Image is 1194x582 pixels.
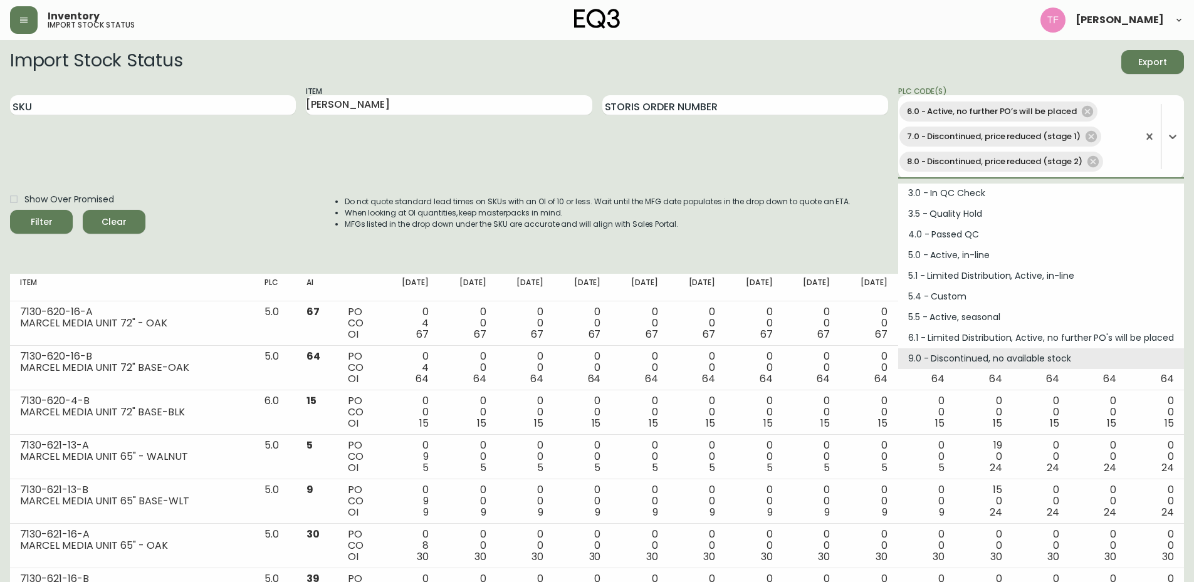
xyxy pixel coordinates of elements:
[763,416,773,430] span: 15
[563,351,600,385] div: 0 0
[474,327,486,341] span: 67
[1104,549,1116,564] span: 30
[1079,529,1116,563] div: 0 0
[1136,484,1174,518] div: 0 0
[993,416,1002,430] span: 15
[899,105,1084,118] span: 6.0 - Active, no further PO’s will be placed
[678,440,715,474] div: 0 0
[537,460,543,475] span: 5
[348,505,359,519] span: OI
[473,372,486,386] span: 64
[850,529,887,563] div: 0 0
[760,372,773,386] span: 64
[735,440,772,474] div: 0 0
[20,496,244,507] div: MARCEL MEDIA UNIT 65" BASE-WLT
[506,484,543,518] div: 0 0
[881,460,888,475] span: 5
[345,196,851,207] li: Do not quote standard lead times on SKUs with an OI of 10 or less. Wait until the MFG date popula...
[538,505,543,519] span: 9
[878,416,888,430] span: 15
[449,440,486,474] div: 0 0
[589,549,601,564] span: 30
[735,395,772,429] div: 0 0
[898,204,1184,224] div: 3.5 - Quality Hold
[1104,505,1116,519] span: 24
[449,306,486,340] div: 0 0
[898,245,1184,266] div: 5.0 - Active, in-line
[348,529,372,563] div: PO CO
[254,479,296,524] td: 5.0
[908,529,945,563] div: 0 0
[10,50,182,74] h2: Import Stock Status
[563,529,600,563] div: 0 0
[1079,395,1116,429] div: 0 0
[652,505,658,519] span: 9
[939,505,945,519] span: 9
[20,318,244,329] div: MARCEL MEDIA UNIT 72" - OAK
[574,9,621,29] img: logo
[1121,50,1184,74] button: Export
[709,460,715,475] span: 5
[20,440,244,451] div: 7130-621-13-A
[1050,416,1059,430] span: 15
[1022,529,1059,563] div: 0 0
[703,549,715,564] span: 30
[83,210,145,234] button: Clear
[645,372,658,386] span: 64
[678,484,715,518] div: 0 0
[348,416,359,430] span: OI
[793,306,830,340] div: 0 0
[348,460,359,475] span: OI
[898,286,1184,307] div: 5.4 - Custom
[10,210,73,234] button: Filter
[449,484,486,518] div: 0 0
[306,393,317,408] span: 15
[965,529,1002,563] div: 0 0
[840,274,897,301] th: [DATE]
[678,395,715,429] div: 0 0
[735,484,772,518] div: 0 0
[610,274,668,301] th: [DATE]
[818,549,830,564] span: 30
[899,127,1101,147] div: 7.0 - Discontinued, price reduced (stage 1)
[553,274,610,301] th: [DATE]
[563,395,600,429] div: 0 0
[31,214,53,230] div: Filter
[306,527,320,541] span: 30
[725,274,782,301] th: [DATE]
[496,274,553,301] th: [DATE]
[20,529,244,540] div: 7130-621-16-A
[703,327,715,341] span: 67
[348,327,359,341] span: OI
[449,395,486,429] div: 0 0
[254,435,296,479] td: 5.0
[306,482,313,497] span: 9
[417,549,429,564] span: 30
[702,372,715,386] span: 64
[20,395,244,407] div: 7130-620-4-B
[621,484,657,518] div: 0 0
[254,524,296,568] td: 5.0
[530,372,543,386] span: 64
[898,266,1184,286] div: 5.1 - Limited Distribution, Active, in-line
[296,274,338,301] th: AI
[563,484,600,518] div: 0 0
[668,274,725,301] th: [DATE]
[898,183,1184,204] div: 3.0 - In QC Check
[935,416,945,430] span: 15
[93,214,135,230] span: Clear
[254,301,296,346] td: 5.0
[348,549,359,564] span: OI
[710,505,715,519] span: 9
[824,505,830,519] span: 9
[1136,529,1174,563] div: 0 0
[439,274,496,301] th: [DATE]
[820,416,830,430] span: 15
[817,327,830,341] span: 67
[589,327,601,341] span: 67
[20,484,244,496] div: 7130-621-13-B
[850,484,887,518] div: 0 0
[392,484,429,518] div: 0 9
[621,306,657,340] div: 0 0
[392,395,429,429] div: 0 0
